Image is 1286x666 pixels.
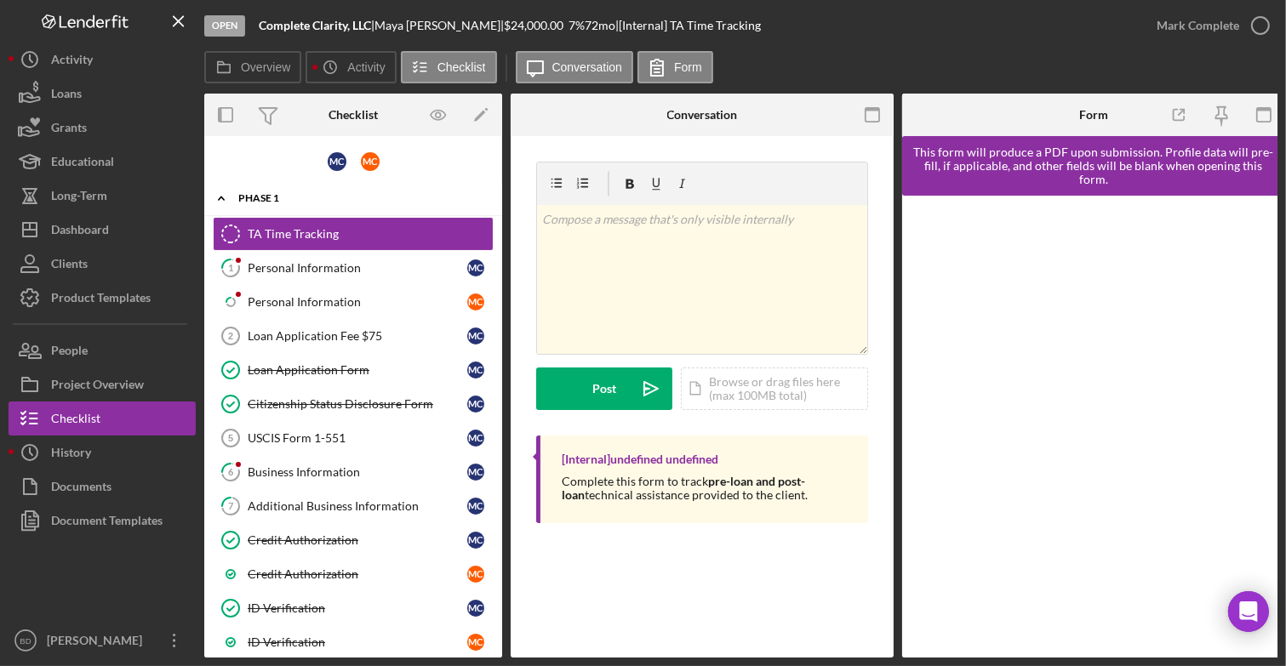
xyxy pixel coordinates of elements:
[213,557,494,591] a: Credit AuthorizationMC
[637,51,713,83] button: Form
[248,601,467,615] div: ID Verification
[467,634,484,651] div: M C
[248,227,493,241] div: TA Time Tracking
[585,19,615,32] div: 72 mo
[467,566,484,583] div: M C
[9,470,196,504] button: Documents
[238,193,481,203] div: Phase 1
[9,435,196,470] button: History
[1228,591,1269,632] div: Open Intercom Messenger
[248,295,467,309] div: Personal Information
[248,397,467,411] div: Citizenship Status Disclosure Form
[248,635,467,649] div: ID Verification
[213,421,494,455] a: 5USCIS Form 1-551MC
[213,455,494,489] a: 6Business InformationMC
[248,329,467,343] div: Loan Application Fee $75
[228,331,233,341] tspan: 2
[248,533,467,547] div: Credit Authorization
[1157,9,1239,43] div: Mark Complete
[467,259,484,276] div: M C
[437,60,486,74] label: Checklist
[213,489,494,523] a: 7Additional Business InformationMC
[374,19,504,32] div: Maya [PERSON_NAME] |
[248,431,467,445] div: USCIS Form 1-551
[569,19,585,32] div: 7 %
[536,367,672,410] button: Post
[248,363,467,377] div: Loan Application Form
[228,500,234,511] tspan: 7
[467,327,484,344] div: M C
[213,319,494,353] a: 2Loan Application Fee $75MC
[911,145,1277,186] div: This form will produce a PDF upon submission. Profile data will pre-fill, if applicable, and othe...
[467,498,484,515] div: M C
[615,19,761,32] div: | [Internal] TA Time Tracking
[51,435,91,474] div: History
[467,532,484,549] div: M C
[248,499,467,513] div: Additional Business Information
[562,475,851,502] div: Complete this form to track technical assistance provided to the client.
[51,401,100,440] div: Checklist
[241,60,290,74] label: Overview
[361,152,380,171] div: M C
[204,51,301,83] button: Overview
[248,261,467,275] div: Personal Information
[562,453,718,466] div: [Internal] undefined undefined
[674,60,702,74] label: Form
[20,636,31,646] text: BD
[213,217,494,251] a: TA Time Tracking
[51,504,163,542] div: Document Templates
[1140,9,1277,43] button: Mark Complete
[228,433,233,443] tspan: 5
[51,470,111,508] div: Documents
[213,625,494,659] a: ID VerificationMC
[306,51,396,83] button: Activity
[43,623,153,662] div: [PERSON_NAME]
[516,51,634,83] button: Conversation
[329,108,378,122] div: Checklist
[919,213,1270,640] iframe: Lenderfit form
[504,19,569,32] div: $24,000.00
[9,401,196,435] button: Checklist
[259,19,374,32] div: |
[592,367,616,410] div: Post
[467,396,484,413] div: M C
[9,504,196,538] button: Document Templates
[248,465,467,479] div: Business Information
[213,285,494,319] a: Personal InformationMC
[562,474,805,502] strong: pre-loan and post-loan
[552,60,623,74] label: Conversation
[228,466,234,477] tspan: 6
[1079,108,1108,122] div: Form
[248,567,467,581] div: Credit Authorization
[204,15,245,37] div: Open
[213,591,494,625] a: ID VerificationMC
[213,251,494,285] a: 1Personal InformationMC
[347,60,385,74] label: Activity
